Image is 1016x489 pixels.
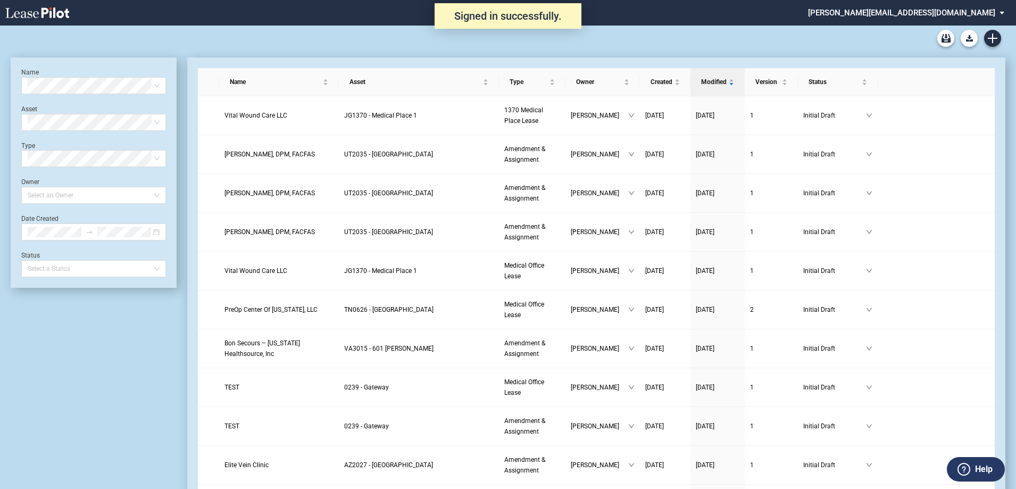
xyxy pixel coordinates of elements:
span: Amendment & Assignment [504,339,545,358]
span: TEST [224,384,239,391]
a: 1 [750,460,793,470]
span: down [628,384,635,391]
span: [DATE] [696,306,714,313]
span: Initial Draft [803,460,866,470]
span: down [628,462,635,468]
a: [DATE] [696,188,739,198]
span: [PERSON_NAME] [571,110,628,121]
span: TEST [224,422,239,430]
span: down [866,268,872,274]
span: down [628,112,635,119]
span: [DATE] [696,267,714,275]
span: Medical Office Lease [504,262,544,280]
span: [PERSON_NAME] [571,421,628,432]
span: UT2035 - Lone Peak [344,189,433,197]
span: [DATE] [696,228,714,236]
span: down [628,229,635,235]
a: [DATE] [696,266,739,276]
a: [DATE] [645,227,685,237]
span: UT2035 - Lone Peak [344,228,433,236]
span: 1 [750,228,754,236]
span: Amendment & Assignment [504,145,545,163]
span: Created [651,77,672,87]
a: Amendment & Assignment [504,454,560,476]
a: 1 [750,382,793,393]
span: [PERSON_NAME] [571,266,628,276]
span: [DATE] [645,461,664,469]
label: Owner [21,178,39,186]
a: [DATE] [645,343,685,354]
a: [PERSON_NAME], DPM, FACFAS [224,149,334,160]
button: Help [947,457,1005,482]
span: down [866,423,872,429]
a: [DATE] [696,304,739,315]
a: [DATE] [696,382,739,393]
span: Status [809,77,860,87]
span: Elite Vein Clinic [224,461,269,469]
a: [DATE] [645,188,685,198]
a: [PERSON_NAME], DPM, FACFAS [224,227,334,237]
a: [DATE] [696,421,739,432]
span: down [866,306,872,313]
a: 2 [750,304,793,315]
span: [PERSON_NAME] [571,188,628,198]
span: [DATE] [645,112,664,119]
a: TEST [224,421,334,432]
a: Amendment & Assignment [504,416,560,437]
label: Status [21,252,40,259]
span: [DATE] [645,267,664,275]
th: Status [798,68,878,96]
a: 1 [750,149,793,160]
span: [PERSON_NAME] [571,304,628,315]
a: Archive [937,30,954,47]
span: Initial Draft [803,421,866,432]
span: 1 [750,267,754,275]
span: down [866,462,872,468]
span: 1 [750,384,754,391]
span: UT2035 - Lone Peak [344,151,433,158]
a: VA3015 - 601 [PERSON_NAME] [344,343,494,354]
span: TN0626 - 2201 Medical Plaza [344,306,434,313]
span: Asset [349,77,481,87]
span: Initial Draft [803,110,866,121]
a: 1 [750,343,793,354]
span: down [628,190,635,196]
span: Vital Wound Care LLC [224,267,287,275]
a: PreOp Center Of [US_STATE], LLC [224,304,334,315]
th: Type [499,68,565,96]
span: VA3015 - 601 Watkins [344,345,434,352]
span: Greg Brockbank, DPM, FACFAS [224,228,315,236]
span: Amendment & Assignment [504,456,545,474]
span: Initial Draft [803,188,866,198]
th: Asset [339,68,499,96]
a: Amendment & Assignment [504,144,560,165]
a: Medical Office Lease [504,260,560,281]
a: [DATE] [696,110,739,121]
span: [DATE] [645,384,664,391]
a: Amendment & Assignment [504,183,560,204]
span: Amendment & Assignment [504,184,545,202]
a: Vital Wound Care LLC [224,110,334,121]
a: TN0626 - [GEOGRAPHIC_DATA] [344,304,494,315]
span: [DATE] [645,345,664,352]
a: Medical Office Lease [504,377,560,398]
span: Initial Draft [803,304,866,315]
a: Amendment & Assignment [504,221,560,243]
button: Download Blank Form [961,30,978,47]
span: Bon Secours – Virginia Healthsource, Inc [224,339,300,358]
span: [DATE] [645,151,664,158]
label: Name [21,69,39,76]
span: Name [230,77,321,87]
span: Owner [576,77,622,87]
a: [PERSON_NAME], DPM, FACFAS [224,188,334,198]
span: [DATE] [696,345,714,352]
a: JG1370 - Medical Place 1 [344,110,494,121]
span: Type [510,77,547,87]
span: 1370 Medical Place Lease [504,106,543,125]
span: Amendment & Assignment [504,223,545,241]
span: [DATE] [696,151,714,158]
span: Version [755,77,780,87]
a: [DATE] [696,227,739,237]
span: Initial Draft [803,343,866,354]
a: 0239 - Gateway [344,421,494,432]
